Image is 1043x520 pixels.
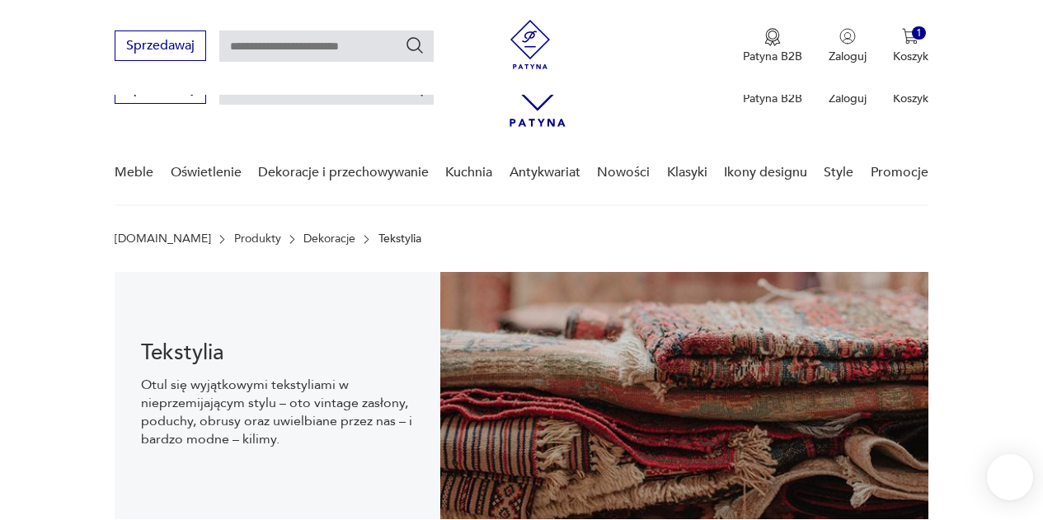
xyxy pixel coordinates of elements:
button: Zaloguj [829,28,867,64]
img: Ikona koszyka [902,28,918,45]
a: Nowości [597,141,650,204]
a: Promocje [871,141,928,204]
button: Patyna B2B [743,28,802,64]
p: Zaloguj [829,49,867,64]
button: Sprzedawaj [115,30,206,61]
img: 48f99acd0804ce3b12bd850a7f0f7b10.jpg [440,272,928,519]
img: Patyna - sklep z meblami i dekoracjami vintage [505,20,555,69]
p: Koszyk [893,49,928,64]
a: Ikona medaluPatyna B2B [743,28,802,64]
a: Dekoracje i przechowywanie [258,141,429,204]
a: Meble [115,141,153,204]
button: 1Koszyk [893,28,928,64]
p: Koszyk [893,91,928,106]
p: Zaloguj [829,91,867,106]
a: [DOMAIN_NAME] [115,232,211,246]
p: Patyna B2B [743,49,802,64]
button: Szukaj [405,35,425,55]
h1: Tekstylia [141,343,414,363]
a: Antykwariat [510,141,580,204]
iframe: Smartsupp widget button [987,454,1033,500]
a: Produkty [234,232,281,246]
p: Patyna B2B [743,91,802,106]
a: Sprzedawaj [115,84,206,96]
a: Ikony designu [724,141,807,204]
p: Otul się wyjątkowymi tekstyliami w nieprzemijającym stylu – oto vintage zasłony, poduchy, obrusy ... [141,376,414,448]
img: Ikona medalu [764,28,781,46]
a: Dekoracje [303,232,355,246]
img: Ikonka użytkownika [839,28,856,45]
p: Tekstylia [378,232,421,246]
a: Oświetlenie [171,141,242,204]
a: Sprzedawaj [115,41,206,53]
a: Kuchnia [445,141,492,204]
a: Style [824,141,853,204]
a: Klasyki [667,141,707,204]
div: 1 [912,26,926,40]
